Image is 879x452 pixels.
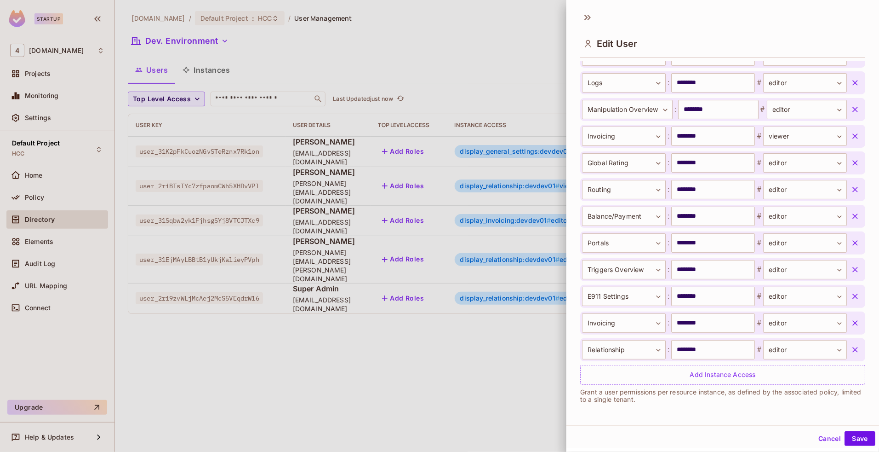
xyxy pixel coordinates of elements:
[763,260,847,279] div: editor
[582,100,673,119] div: Manipulation Overview
[666,291,671,302] span: :
[582,287,666,306] div: E911 Settings
[763,233,847,253] div: editor
[666,211,671,222] span: :
[755,291,763,302] span: #
[582,127,666,146] div: Invoicing
[582,313,666,333] div: Invoicing
[666,184,671,195] span: :
[755,211,763,222] span: #
[580,388,865,403] p: Grant a user permissions per resource instance, as defined by the associated policy, limited to a...
[666,157,671,168] span: :
[767,100,847,119] div: editor
[666,131,671,142] span: :
[597,38,637,49] span: Edit User
[755,77,763,88] span: #
[673,104,678,115] span: :
[763,207,847,226] div: editor
[763,313,847,333] div: editor
[666,318,671,329] span: :
[763,287,847,306] div: editor
[763,153,847,173] div: editor
[755,318,763,329] span: #
[763,340,847,359] div: editor
[582,153,666,173] div: Global Rating
[759,104,767,115] span: #
[666,344,671,355] span: :
[582,260,666,279] div: Triggers Overview
[580,365,865,385] div: Add Instance Access
[755,157,763,168] span: #
[582,73,666,93] div: Logs
[666,264,671,275] span: :
[582,233,666,253] div: Portals
[845,431,875,446] button: Save
[763,127,847,146] div: viewer
[755,238,763,249] span: #
[815,431,845,446] button: Cancel
[755,344,763,355] span: #
[582,340,666,359] div: Relationship
[582,180,666,199] div: Routing
[666,77,671,88] span: :
[763,180,847,199] div: editor
[755,184,763,195] span: #
[755,131,763,142] span: #
[763,73,847,93] div: editor
[755,264,763,275] span: #
[582,207,666,226] div: Balance/Payment
[666,238,671,249] span: :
